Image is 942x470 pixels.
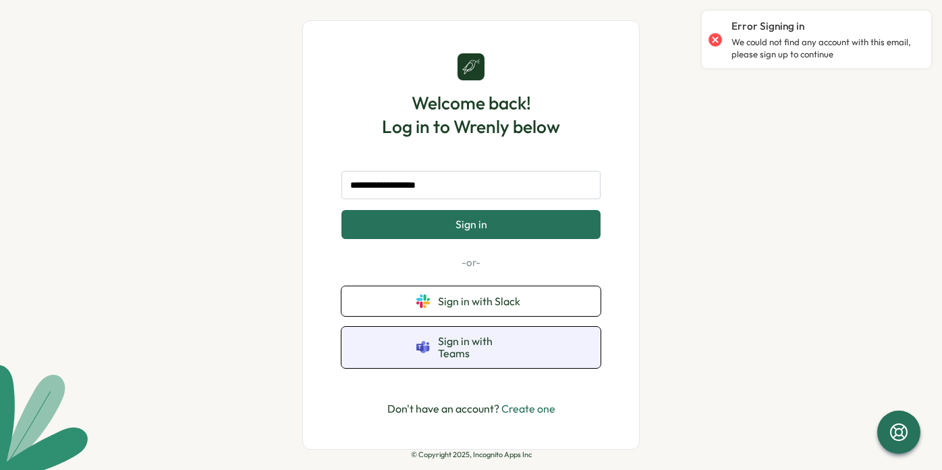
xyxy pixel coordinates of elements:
p: Error Signing in [731,19,804,34]
p: Don't have an account? [387,400,555,417]
h1: Welcome back! Log in to Wrenly below [382,91,560,138]
p: -or- [341,255,601,270]
a: Create one [501,402,555,415]
button: Sign in [341,210,601,238]
span: Sign in [455,218,487,230]
button: Sign in with Teams [341,327,601,368]
button: Sign in with Slack [341,286,601,316]
span: Sign in with Slack [438,295,526,307]
p: © Copyright 2025, Incognito Apps Inc [411,450,532,459]
p: We could not find any account with this email, please sign up to continue [731,36,918,60]
span: Sign in with Teams [438,335,526,360]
